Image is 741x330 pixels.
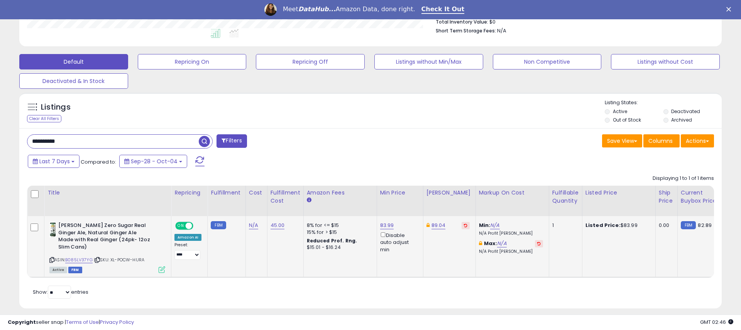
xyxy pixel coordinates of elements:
[19,54,128,69] button: Default
[479,249,543,254] p: N/A Profit [PERSON_NAME]
[475,186,549,216] th: The percentage added to the cost of goods (COGS) that forms the calculator for Min & Max prices.
[585,222,621,229] b: Listed Price:
[39,157,70,165] span: Last 7 Days
[436,27,496,34] b: Short Term Storage Fees:
[497,27,506,34] span: N/A
[552,189,579,205] div: Fulfillable Quantity
[8,319,134,326] div: seller snap | |
[307,189,374,197] div: Amazon Fees
[479,189,546,197] div: Markup on Cost
[613,108,627,115] label: Active
[659,222,672,229] div: 0.00
[307,237,357,244] b: Reduced Prof. Rng.
[298,5,336,13] i: DataHub...
[681,221,696,229] small: FBM
[484,240,497,247] b: Max:
[307,244,371,251] div: $15.01 - $16.24
[28,155,80,168] button: Last 7 Days
[256,54,365,69] button: Repricing Off
[380,222,394,229] a: 83.99
[283,5,415,13] div: Meet Amazon Data, done right.
[380,189,420,197] div: Min Price
[681,134,714,147] button: Actions
[426,189,472,197] div: [PERSON_NAME]
[174,234,201,241] div: Amazon AI
[421,5,465,14] a: Check It Out
[431,222,446,229] a: 89.04
[643,134,680,147] button: Columns
[47,189,168,197] div: Title
[94,257,144,263] span: | SKU: XL-POCW-HURA
[192,223,205,229] span: OFF
[605,99,721,107] p: Listing States:
[611,54,720,69] button: Listings without Cost
[49,222,165,272] div: ASIN:
[68,267,82,273] span: FBM
[65,257,93,263] a: B085LV37YG
[174,189,204,197] div: Repricing
[585,222,650,229] div: $83.99
[41,102,71,113] h5: Listings
[174,242,201,260] div: Preset:
[374,54,483,69] button: Listings without Min/Max
[307,222,371,229] div: 8% for <= $15
[49,222,56,237] img: 415vJLDPYgL._SL40_.jpg
[726,7,734,12] div: Close
[552,222,576,229] div: 1
[271,222,285,229] a: 45.00
[211,189,242,197] div: Fulfillment
[681,189,721,205] div: Current Buybox Price
[700,318,733,326] span: 2025-10-13 02:46 GMT
[497,240,506,247] a: N/A
[66,318,99,326] a: Terms of Use
[602,134,642,147] button: Save View
[264,3,277,16] img: Profile image for Georgie
[100,318,134,326] a: Privacy Policy
[659,189,674,205] div: Ship Price
[131,157,178,165] span: Sep-28 - Oct-04
[19,73,128,89] button: Deactivated & In Stock
[176,223,186,229] span: ON
[49,267,67,273] span: All listings currently available for purchase on Amazon
[307,197,311,204] small: Amazon Fees.
[479,231,543,236] p: N/A Profit [PERSON_NAME]
[307,229,371,236] div: 15% for > $15
[698,222,712,229] span: 82.89
[493,54,602,69] button: Non Competitive
[249,189,264,197] div: Cost
[211,221,226,229] small: FBM
[8,318,36,326] strong: Copyright
[81,158,116,166] span: Compared to:
[271,189,300,205] div: Fulfillment Cost
[671,108,700,115] label: Deactivated
[138,54,247,69] button: Repricing On
[648,137,673,145] span: Columns
[436,17,708,26] li: $0
[58,222,152,252] b: [PERSON_NAME] Zero Sugar Real Ginger Ale, Natural Ginger Ale Made with Real Ginger (24pk- 12oz Sl...
[585,189,652,197] div: Listed Price
[436,19,488,25] b: Total Inventory Value:
[380,231,417,253] div: Disable auto adjust min
[119,155,187,168] button: Sep-28 - Oct-04
[613,117,641,123] label: Out of Stock
[653,175,714,182] div: Displaying 1 to 1 of 1 items
[217,134,247,148] button: Filters
[33,288,88,296] span: Show: entries
[671,117,692,123] label: Archived
[490,222,499,229] a: N/A
[479,222,491,229] b: Min:
[249,222,258,229] a: N/A
[27,115,61,122] div: Clear All Filters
